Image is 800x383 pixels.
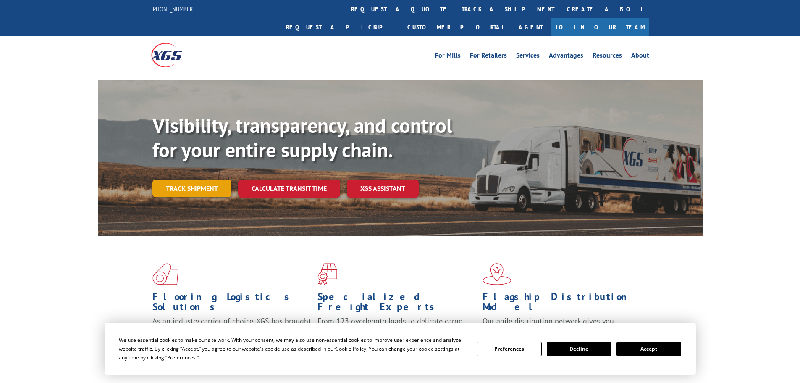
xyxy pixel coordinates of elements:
[151,5,195,13] a: [PHONE_NUMBER]
[238,180,340,198] a: Calculate transit time
[435,52,461,61] a: For Mills
[616,342,681,356] button: Accept
[317,316,476,354] p: From 123 overlength loads to delicate cargo, our experienced staff knows the best way to move you...
[317,292,476,316] h1: Specialized Freight Experts
[105,323,696,375] div: Cookie Consent Prompt
[167,354,196,361] span: Preferences
[152,316,311,346] span: As an industry carrier of choice, XGS has brought innovation and dedication to flooring logistics...
[549,52,583,61] a: Advantages
[280,18,401,36] a: Request a pickup
[593,52,622,61] a: Resources
[631,52,649,61] a: About
[152,263,178,285] img: xgs-icon-total-supply-chain-intelligence-red
[483,316,637,336] span: Our agile distribution network gives you nationwide inventory management on demand.
[547,342,611,356] button: Decline
[152,180,231,197] a: Track shipment
[483,263,511,285] img: xgs-icon-flagship-distribution-model-red
[477,342,541,356] button: Preferences
[551,18,649,36] a: Join Our Team
[347,180,419,198] a: XGS ASSISTANT
[119,335,467,362] div: We use essential cookies to make our site work. With your consent, we may also use non-essential ...
[317,263,337,285] img: xgs-icon-focused-on-flooring-red
[336,345,366,352] span: Cookie Policy
[516,52,540,61] a: Services
[152,292,311,316] h1: Flooring Logistics Solutions
[470,52,507,61] a: For Retailers
[483,292,641,316] h1: Flagship Distribution Model
[510,18,551,36] a: Agent
[401,18,510,36] a: Customer Portal
[152,112,452,163] b: Visibility, transparency, and control for your entire supply chain.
